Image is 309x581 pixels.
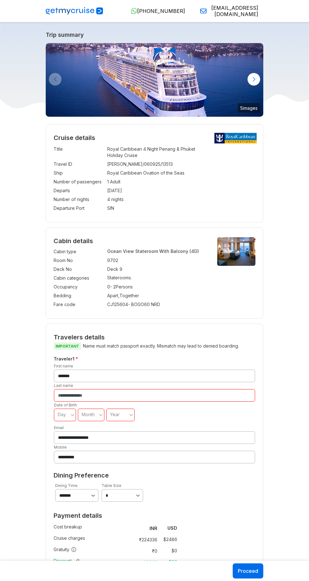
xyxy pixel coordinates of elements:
[160,546,177,555] td: $ 0
[54,343,81,350] span: IMPORTANT
[131,8,137,14] img: WhatsApp
[107,169,255,177] td: Royal Caribbean Ovation of the Seas
[54,522,131,534] td: Cost breakup
[195,5,258,17] a: [EMAIL_ADDRESS][DOMAIN_NAME]
[54,534,131,545] td: Cruise charges
[104,177,107,186] td: :
[233,563,263,578] button: Proceed
[54,186,104,195] td: Departs
[54,383,73,388] label: Last name
[107,265,207,274] td: Deck 9
[107,275,207,280] p: Staterooms.
[54,204,104,213] td: Departure Port
[54,291,104,300] td: Bedding
[55,483,78,488] label: Dining Time
[54,256,104,265] td: Room No
[126,8,185,14] a: [PHONE_NUMBER]
[46,43,263,117] img: ovation-exterior-back-aerial-sunset-port-ship.jpg
[54,145,104,160] td: Title
[131,545,133,556] td: :
[54,195,104,204] td: Number of nights
[52,355,257,363] h5: Traveler 1
[131,522,133,534] td: :
[107,301,207,308] div: CJ125604 - BOGO60 NRD
[131,556,133,568] td: :
[129,412,133,418] svg: angle down
[54,472,255,479] h2: Dining Preference
[189,249,199,254] span: (4D)
[54,237,255,245] h4: Cabin details
[54,177,104,186] td: Number of passengers
[209,5,258,17] span: [EMAIL_ADDRESS][DOMAIN_NAME]
[54,445,67,450] label: Mobile
[200,8,207,14] img: Email
[104,169,107,177] td: :
[238,103,260,113] small: 5 images
[54,403,77,407] label: Date of Birth
[107,160,255,169] td: [PERSON_NAME]/060925/13513
[110,412,120,417] span: Year
[54,300,104,309] td: Fare code
[54,134,255,142] h2: Cruise details
[54,265,104,274] td: Deck No
[99,412,103,418] svg: angle down
[104,145,107,160] td: :
[54,364,73,368] label: First name
[133,558,160,567] td: -₹ 8663
[107,249,207,254] p: Ocean View Stateroom With Balcony
[104,160,107,169] td: :
[54,160,104,169] td: Travel ID
[54,169,104,177] td: Ship
[54,342,255,350] p: Name must match passport exactly. Mismatch may lead to denied boarding.
[54,282,104,291] td: Occupancy
[102,483,121,488] label: Table Size
[104,265,107,274] td: :
[107,177,255,186] td: 1 Adult
[107,282,207,291] td: 0 - 2 Persons
[107,256,207,265] td: 9702
[107,186,255,195] td: [DATE]
[133,546,160,555] td: ₹ 0
[46,31,263,38] a: Trip summary
[104,300,107,309] td: :
[54,558,79,564] span: Discount
[104,186,107,195] td: :
[82,412,95,417] span: Month
[71,412,74,418] svg: angle down
[54,274,104,282] td: Cabin categories
[107,145,255,160] td: Royal Caribbean 4 Night Penang & Phuket Holiday Cruise
[120,293,139,298] span: Together
[104,274,107,282] td: :
[104,204,107,213] td: :
[137,8,185,14] span: [PHONE_NUMBER]
[104,195,107,204] td: :
[133,535,160,544] td: ₹ 224336
[54,247,104,256] td: Cabin type
[54,512,177,519] h2: Payment details
[104,247,107,256] td: :
[107,204,255,213] td: SIN
[107,195,255,204] td: 4 nights
[107,293,120,298] span: Apart ,
[131,534,133,545] td: :
[104,291,107,300] td: :
[160,535,177,544] td: $ 2486
[54,546,77,553] span: Gratuity
[54,333,255,341] h2: Travelers details
[54,425,64,430] label: Email
[160,558,177,567] td: -$ 96
[149,526,157,531] strong: INR
[104,256,107,265] td: :
[104,282,107,291] td: :
[167,525,177,531] strong: USD
[58,412,66,417] span: Day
